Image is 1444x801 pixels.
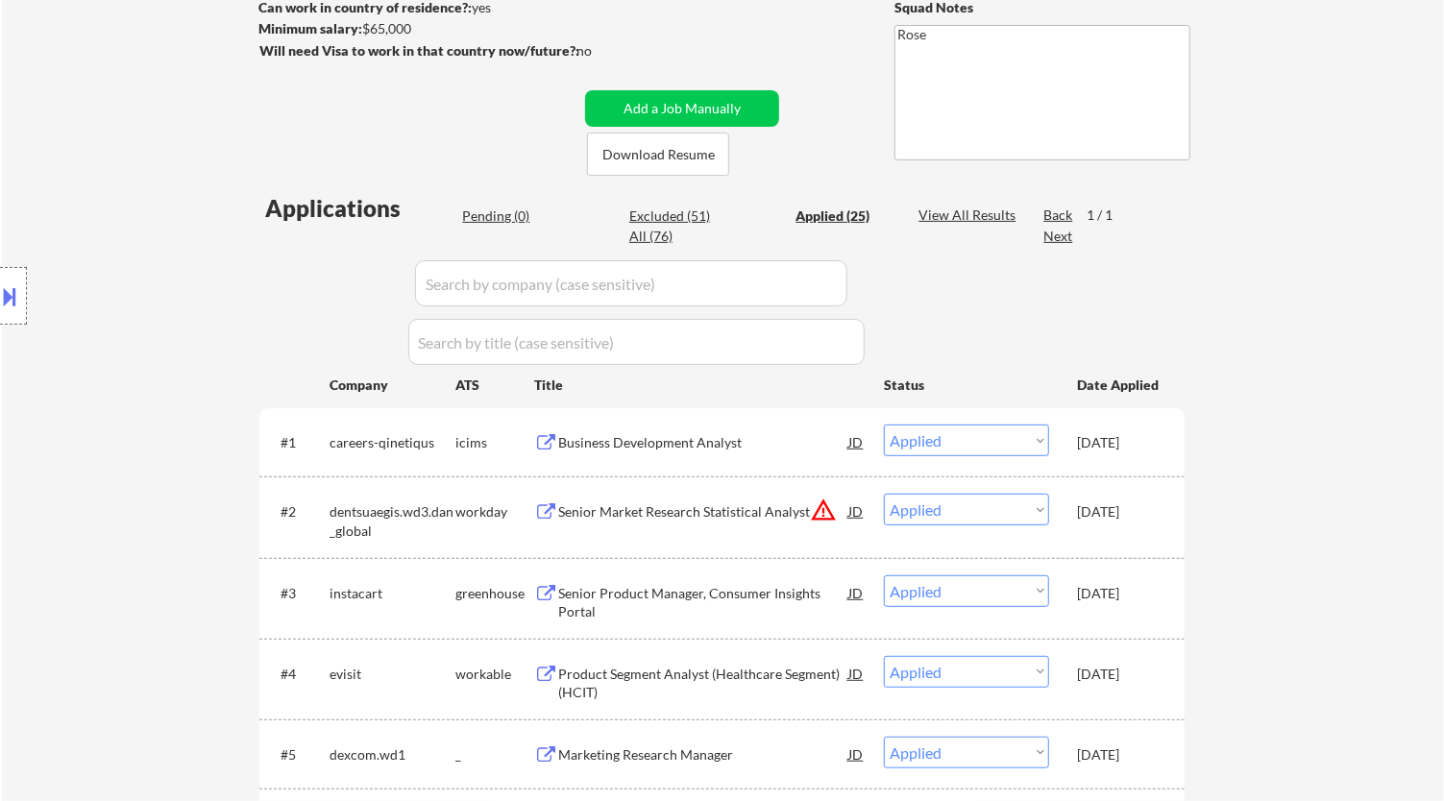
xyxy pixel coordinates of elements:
[455,433,534,452] div: icims
[846,575,866,610] div: JD
[1077,376,1162,395] div: Date Applied
[1077,584,1162,603] div: [DATE]
[846,737,866,771] div: JD
[330,665,455,684] div: evisit
[455,502,534,522] div: workday
[795,206,892,226] div: Applied (25)
[1043,227,1074,246] div: Next
[810,497,837,523] button: warning_amber
[330,584,455,603] div: instacart
[884,367,1049,401] div: Status
[846,425,866,459] div: JD
[258,20,362,36] strong: Minimum salary:
[330,433,455,452] div: careers-qinetiqus
[1087,206,1131,225] div: 1 / 1
[1077,502,1162,522] div: [DATE]
[587,133,729,176] button: Download Resume
[281,502,314,522] div: #2
[558,584,848,621] div: Senior Product Manager, Consumer Insights Portal
[1043,206,1074,225] div: Back
[1077,665,1162,684] div: [DATE]
[455,745,534,765] div: _
[408,319,865,365] input: Search by title (case sensitive)
[629,227,725,246] div: All (76)
[558,433,848,452] div: Business Development Analyst
[330,376,455,395] div: Company
[585,90,779,127] button: Add a Job Manually
[576,41,631,61] div: no
[534,376,866,395] div: Title
[846,494,866,528] div: JD
[846,656,866,691] div: JD
[558,502,848,522] div: Senior Market Research Statistical Analyst
[330,745,455,765] div: dexcom.wd1
[281,665,314,684] div: #4
[455,584,534,603] div: greenhouse
[462,206,558,226] div: Pending (0)
[330,502,455,540] div: dentsuaegis.wd3.dan_global
[259,42,579,59] strong: Will need Visa to work in that country now/future?:
[258,19,578,38] div: $65,000
[455,376,534,395] div: ATS
[1077,745,1162,765] div: [DATE]
[918,206,1021,225] div: View All Results
[558,745,848,765] div: Marketing Research Manager
[1077,433,1162,452] div: [DATE]
[265,197,455,220] div: Applications
[629,206,725,226] div: Excluded (51)
[558,665,848,702] div: Product Segment Analyst (Healthcare Segment)(HCIT)
[281,745,314,765] div: #5
[415,260,847,306] input: Search by company (case sensitive)
[455,665,534,684] div: workable
[281,584,314,603] div: #3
